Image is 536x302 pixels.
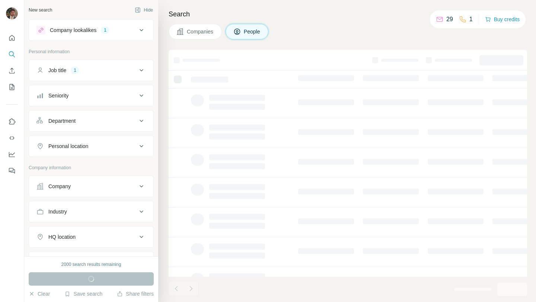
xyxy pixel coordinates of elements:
[29,137,153,155] button: Personal location
[29,112,153,130] button: Department
[29,164,154,171] p: Company information
[6,80,18,94] button: My lists
[6,164,18,177] button: Feedback
[6,131,18,145] button: Use Surfe API
[29,87,153,105] button: Seniority
[485,14,520,25] button: Buy credits
[48,142,88,150] div: Personal location
[48,67,66,74] div: Job title
[29,21,153,39] button: Company lookalikes1
[6,31,18,45] button: Quick start
[6,48,18,61] button: Search
[187,28,214,35] span: Companies
[469,15,473,24] p: 1
[61,261,121,268] div: 2000 search results remaining
[117,290,154,298] button: Share filters
[6,148,18,161] button: Dashboard
[244,28,261,35] span: People
[29,203,153,221] button: Industry
[29,290,50,298] button: Clear
[29,48,154,55] p: Personal information
[29,253,153,271] button: Annual revenue ($)
[48,117,76,125] div: Department
[446,15,453,24] p: 29
[6,64,18,77] button: Enrich CSV
[29,228,153,246] button: HQ location
[50,26,96,34] div: Company lookalikes
[29,7,52,13] div: New search
[48,92,68,99] div: Seniority
[101,27,109,33] div: 1
[130,4,158,16] button: Hide
[29,177,153,195] button: Company
[6,7,18,19] img: Avatar
[64,290,102,298] button: Save search
[48,208,67,215] div: Industry
[71,67,79,74] div: 1
[48,233,76,241] div: HQ location
[29,61,153,79] button: Job title1
[48,183,71,190] div: Company
[6,115,18,128] button: Use Surfe on LinkedIn
[169,9,527,19] h4: Search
